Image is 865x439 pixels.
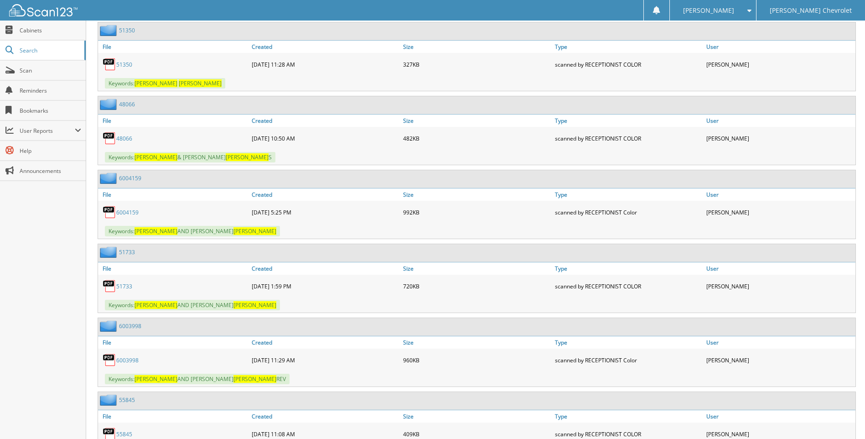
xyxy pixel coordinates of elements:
[249,188,401,201] a: Created
[105,152,275,162] span: Keywords: & [PERSON_NAME] S
[119,396,135,404] a: 55845
[704,55,855,73] div: [PERSON_NAME]
[401,129,552,147] div: 482KB
[135,79,177,87] span: [PERSON_NAME]
[401,351,552,369] div: 960KB
[20,67,81,74] span: Scan
[100,172,119,184] img: folder2.png
[770,8,852,13] span: [PERSON_NAME] Chevrolet
[98,115,249,127] a: File
[553,351,704,369] div: scanned by RECEPTIONIST Color
[249,41,401,53] a: Created
[704,336,855,349] a: User
[401,410,552,423] a: Size
[103,205,116,219] img: PDF.png
[135,301,177,309] span: [PERSON_NAME]
[249,336,401,349] a: Created
[20,26,81,34] span: Cabinets
[119,322,141,330] a: 6003998
[819,395,865,439] iframe: Chat Widget
[401,203,552,221] div: 992KB
[704,277,855,295] div: [PERSON_NAME]
[20,167,81,175] span: Announcements
[9,4,78,16] img: scan123-logo-white.svg
[119,174,141,182] a: 6004159
[249,55,401,73] div: [DATE] 11:28 AM
[683,8,734,13] span: [PERSON_NAME]
[704,262,855,275] a: User
[105,374,290,384] span: Keywords: AND [PERSON_NAME] REV
[119,100,135,108] a: 48066
[116,135,132,142] a: 48066
[553,188,704,201] a: Type
[100,99,119,110] img: folder2.png
[249,351,401,369] div: [DATE] 11:29 AM
[116,282,132,290] a: 51733
[98,410,249,423] a: File
[100,25,119,36] img: folder2.png
[20,47,80,54] span: Search
[401,41,552,53] a: Size
[401,336,552,349] a: Size
[100,394,119,406] img: folder2.png
[116,61,132,68] a: 51350
[704,410,855,423] a: User
[103,57,116,71] img: PDF.png
[20,107,81,115] span: Bookmarks
[116,209,139,216] a: 6004159
[103,279,116,293] img: PDF.png
[119,26,135,34] a: 51350
[105,300,280,310] span: Keywords: AND [PERSON_NAME]
[401,55,552,73] div: 327KB
[135,375,177,383] span: [PERSON_NAME]
[249,262,401,275] a: Created
[704,41,855,53] a: User
[401,188,552,201] a: Size
[249,277,401,295] div: [DATE] 1:59 PM
[135,227,177,235] span: [PERSON_NAME]
[100,246,119,258] img: folder2.png
[226,153,269,161] span: [PERSON_NAME]
[105,78,225,89] span: Keywords:
[20,147,81,155] span: Help
[179,79,222,87] span: [PERSON_NAME]
[704,203,855,221] div: [PERSON_NAME]
[98,336,249,349] a: File
[98,41,249,53] a: File
[553,410,704,423] a: Type
[100,320,119,332] img: folder2.png
[553,129,704,147] div: scanned by RECEPTIONIST COLOR
[553,41,704,53] a: Type
[103,353,116,367] img: PDF.png
[704,129,855,147] div: [PERSON_NAME]
[249,129,401,147] div: [DATE] 10:50 AM
[233,375,276,383] span: [PERSON_NAME]
[553,203,704,221] div: scanned by RECEPTIONIST Color
[249,203,401,221] div: [DATE] 5:25 PM
[233,227,276,235] span: [PERSON_NAME]
[553,277,704,295] div: scanned by RECEPTIONIST COLOR
[553,336,704,349] a: Type
[20,127,75,135] span: User Reports
[98,188,249,201] a: File
[401,277,552,295] div: 720KB
[20,87,81,94] span: Reminders
[401,262,552,275] a: Size
[119,248,135,256] a: 51733
[116,430,132,438] a: 55845
[135,153,177,161] span: [PERSON_NAME]
[105,226,280,236] span: Keywords: AND [PERSON_NAME]
[103,131,116,145] img: PDF.png
[704,351,855,369] div: [PERSON_NAME]
[116,356,139,364] a: 6003998
[249,115,401,127] a: Created
[98,262,249,275] a: File
[401,115,552,127] a: Size
[249,410,401,423] a: Created
[553,262,704,275] a: Type
[553,115,704,127] a: Type
[704,115,855,127] a: User
[553,55,704,73] div: scanned by RECEPTIONIST COLOR
[704,188,855,201] a: User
